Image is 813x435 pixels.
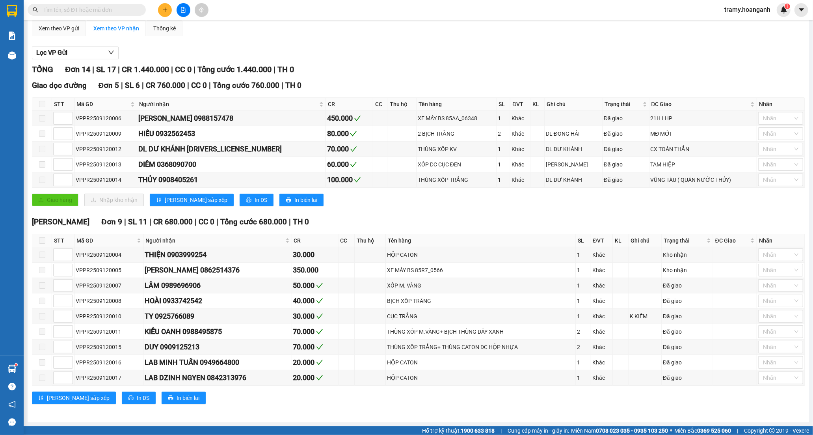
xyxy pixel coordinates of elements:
[498,160,509,169] div: 1
[38,395,44,401] span: sort-ascending
[293,249,337,260] div: 30.000
[74,340,143,355] td: VPPR2509120015
[145,372,290,383] div: LAB DZINH NGYEN 0842313976
[76,358,142,367] div: VPPR2509120016
[76,236,135,245] span: Mã GD
[76,312,142,321] div: VPPR2509120010
[33,7,38,13] span: search
[663,266,712,274] div: Kho nhận
[327,128,372,139] div: 80.000
[316,328,323,335] span: check
[74,278,143,293] td: VPPR2509120007
[651,100,749,108] span: ĐC Giao
[76,250,142,259] div: VPPR2509120004
[7,7,70,26] div: VP [PERSON_NAME]
[75,24,139,34] div: [PERSON_NAME]
[195,3,208,17] button: aim
[187,81,189,90] span: |
[84,194,144,206] button: downloadNhập kho nhận
[498,175,509,184] div: 1
[76,114,136,123] div: VPPR2509120006
[145,326,290,337] div: KIỀU OANH 0988495875
[122,65,169,74] span: CR 1.440.000
[121,81,123,90] span: |
[512,114,528,123] div: Khác
[355,234,386,247] th: Thu hộ
[592,297,612,305] div: Khác
[76,297,142,305] div: VPPR2509120008
[387,250,574,259] div: HỘP CATON
[498,145,509,153] div: 1
[651,160,755,169] div: TAM HIỆP
[780,6,787,13] img: icon-new-feature
[327,174,372,185] div: 100.000
[145,265,290,276] div: [PERSON_NAME] 0862514376
[74,263,143,278] td: VPPR2509120005
[327,113,372,124] div: 450.000
[39,24,79,33] div: Xem theo VP gửi
[122,392,156,404] button: printerIn DS
[350,161,357,168] span: check
[339,234,355,247] th: CC
[794,3,808,17] button: caret-down
[737,426,738,435] span: |
[316,374,323,381] span: check
[546,160,601,169] div: [PERSON_NAME]
[32,47,119,59] button: Lọc VP Gửi
[577,250,589,259] div: 1
[199,217,214,226] span: CC 0
[286,197,291,203] span: printer
[604,175,648,184] div: Đã giao
[512,160,528,169] div: Khác
[32,194,78,206] button: uploadGiao hàng
[387,343,574,351] div: THÙNG XỐP TRẮNG+ THÙNG CATON DC HỘP NHỰA
[630,312,660,321] div: K KIỂM
[75,34,139,45] div: 0888132594
[316,297,323,304] span: check
[74,293,143,309] td: VPPR2509120008
[220,217,287,226] span: Tổng cước 680.000
[293,217,309,226] span: TH 0
[74,247,143,263] td: VPPR2509120004
[674,426,731,435] span: Miền Bắc
[197,65,272,74] span: Tổng cước 1.440.000
[76,160,136,169] div: VPPR2509120013
[293,311,337,322] div: 30.000
[663,373,712,382] div: Đã giao
[76,281,142,290] div: VPPR2509120007
[576,234,591,247] th: SL
[246,197,251,203] span: printer
[292,234,339,247] th: CR
[316,282,323,289] span: check
[327,144,372,155] div: 70.000
[145,357,290,368] div: LAB MINH TUẤN 0949664800
[508,426,569,435] span: Cung cấp máy in - giấy in:
[146,81,185,90] span: CR 760.000
[240,194,273,206] button: printerIn DS
[577,281,589,290] div: 1
[663,281,712,290] div: Đã giao
[418,160,495,169] div: XỐP DC CỤC ĐEN
[350,130,357,137] span: check
[8,401,16,408] span: notification
[96,65,116,74] span: SL 17
[108,49,114,56] span: down
[138,174,325,185] div: THỦY 0908405261
[512,129,528,138] div: Khác
[124,217,126,226] span: |
[195,217,197,226] span: |
[213,81,279,90] span: Tổng cước 760.000
[138,144,325,155] div: DL DƯ KHÁNH [DRIVERS_LICENSE_NUMBER]
[387,373,574,382] div: HỘP CATON
[76,145,136,153] div: VPPR2509120012
[422,426,495,435] span: Hỗ trợ kỹ thuật:
[145,249,290,260] div: THIỆN 0903999254
[387,312,574,321] div: CỤC TRẮNG
[604,114,648,123] div: Đã giao
[546,175,601,184] div: DL DƯ KHÁNH
[577,343,589,351] div: 2
[293,372,337,383] div: 20.000
[510,98,530,111] th: ĐVT
[162,7,168,13] span: plus
[546,129,601,138] div: DL ĐONG HẢI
